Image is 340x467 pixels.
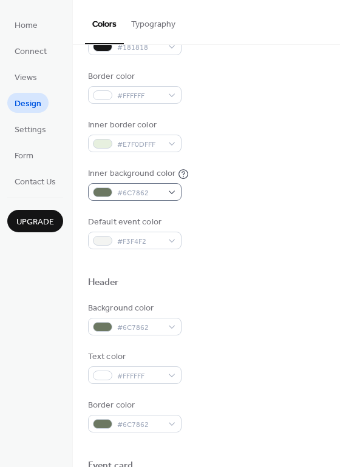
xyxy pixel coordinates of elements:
[117,235,162,248] span: #F3F4F2
[15,150,33,163] span: Form
[15,98,41,110] span: Design
[117,138,162,151] span: #E7F0DFFF
[7,171,63,191] a: Contact Us
[117,187,162,200] span: #6C7862
[88,351,179,363] div: Text color
[117,90,162,102] span: #FFFFFF
[15,124,46,136] span: Settings
[7,119,53,139] a: Settings
[88,302,179,315] div: Background color
[88,167,175,180] div: Inner background color
[7,15,45,35] a: Home
[7,67,44,87] a: Views
[117,418,162,431] span: #6C7862
[117,370,162,383] span: #FFFFFF
[88,277,119,289] div: Header
[15,45,47,58] span: Connect
[88,399,179,412] div: Border color
[7,41,54,61] a: Connect
[117,321,162,334] span: #6C7862
[15,19,38,32] span: Home
[7,145,41,165] a: Form
[88,70,179,83] div: Border color
[15,176,56,189] span: Contact Us
[88,119,179,132] div: Inner border color
[117,41,162,54] span: #181818
[88,216,179,229] div: Default event color
[7,93,49,113] a: Design
[16,216,54,229] span: Upgrade
[15,72,37,84] span: Views
[7,210,63,232] button: Upgrade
